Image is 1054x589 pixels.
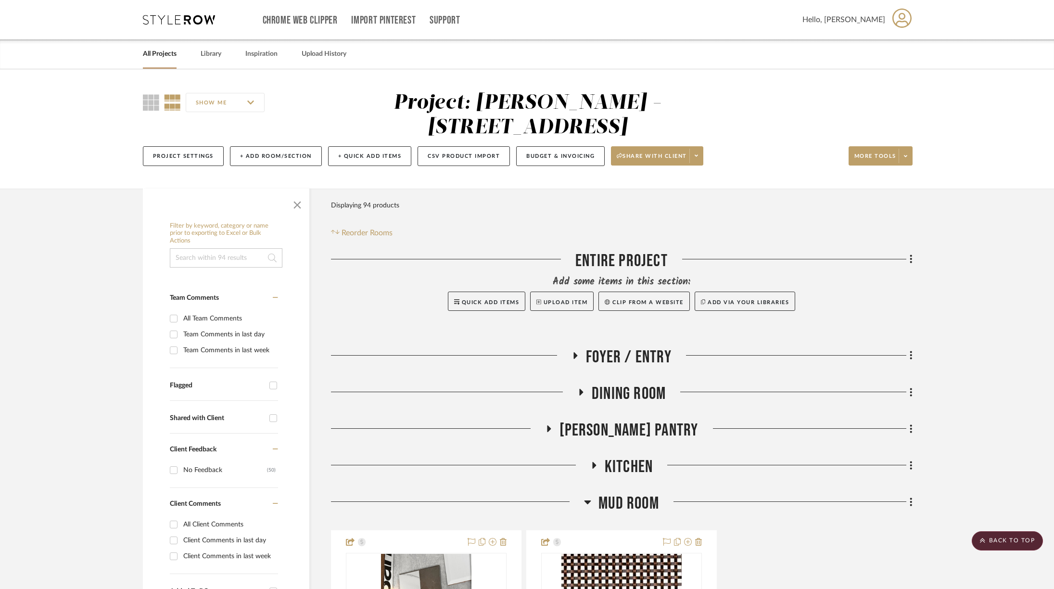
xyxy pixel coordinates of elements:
[183,462,267,478] div: No Feedback
[430,16,460,25] a: Support
[586,347,672,368] span: Foyer / Entry
[143,146,224,166] button: Project Settings
[170,222,282,245] h6: Filter by keyword, category or name prior to exporting to Excel or Bulk Actions
[183,311,276,326] div: All Team Comments
[302,48,346,61] a: Upload History
[170,294,219,301] span: Team Comments
[617,153,687,167] span: Share with client
[170,446,216,453] span: Client Feedback
[342,227,393,239] span: Reorder Rooms
[516,146,605,166] button: Budget & Invoicing
[230,146,322,166] button: + Add Room/Section
[170,414,265,423] div: Shared with Client
[802,14,885,26] span: Hello, [PERSON_NAME]
[351,16,416,25] a: Import Pinterest
[288,193,307,213] button: Close
[972,531,1043,551] scroll-to-top-button: BACK TO TOP
[201,48,221,61] a: Library
[170,500,221,507] span: Client Comments
[183,549,276,564] div: Client Comments in last week
[592,384,666,404] span: Dining Room
[849,146,913,166] button: More tools
[183,533,276,548] div: Client Comments in last day
[559,420,698,441] span: [PERSON_NAME] Pantry
[245,48,278,61] a: Inspiration
[267,462,276,478] div: (50)
[530,292,594,311] button: Upload Item
[170,382,265,390] div: Flagged
[331,227,393,239] button: Reorder Rooms
[598,493,659,514] span: Mud Room
[183,343,276,358] div: Team Comments in last week
[418,146,510,166] button: CSV Product Import
[611,146,703,166] button: Share with client
[183,327,276,342] div: Team Comments in last day
[462,300,520,305] span: Quick Add Items
[695,292,796,311] button: Add via your libraries
[448,292,526,311] button: Quick Add Items
[263,16,338,25] a: Chrome Web Clipper
[328,146,412,166] button: + Quick Add Items
[394,93,662,138] div: Project: [PERSON_NAME] - [STREET_ADDRESS]
[605,457,653,477] span: Kitchen
[331,196,399,215] div: Displaying 94 products
[854,153,896,167] span: More tools
[331,275,913,289] div: Add some items in this section:
[170,248,282,268] input: Search within 94 results
[598,292,689,311] button: Clip from a website
[143,48,177,61] a: All Projects
[183,517,276,532] div: All Client Comments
